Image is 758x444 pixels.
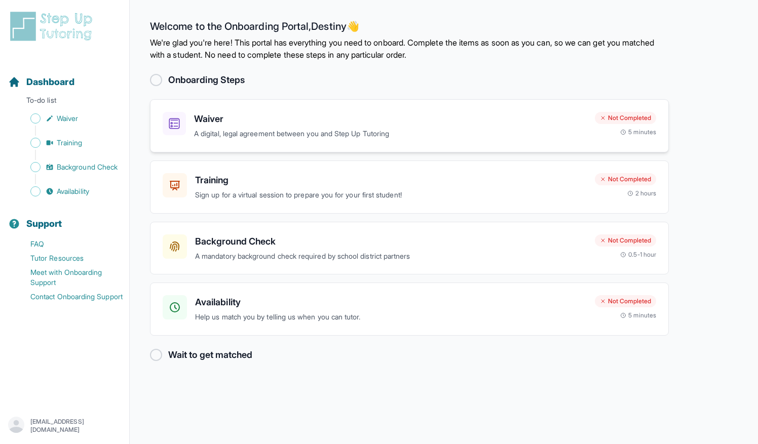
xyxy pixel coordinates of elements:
span: Background Check [57,162,118,172]
p: We're glad you're here! This portal has everything you need to onboard. Complete the items as soo... [150,36,669,61]
div: Not Completed [595,234,656,247]
a: FAQ [8,237,129,251]
p: Sign up for a virtual session to prepare you for your first student! [195,189,587,201]
a: Availability [8,184,129,198]
div: Not Completed [595,173,656,185]
h3: Training [195,173,587,187]
a: Dashboard [8,75,74,89]
a: Training [8,136,129,150]
span: Availability [57,186,89,196]
p: A digital, legal agreement between you and Step Up Tutoring [194,128,587,140]
p: Help us match you by telling us when you can tutor. [195,311,587,323]
div: 5 minutes [620,311,656,319]
p: To-do list [4,95,125,109]
div: Not Completed [595,112,656,124]
a: Waiver [8,111,129,126]
h3: Availability [195,295,587,309]
h2: Wait to get matched [168,348,252,362]
h3: Waiver [194,112,587,126]
div: 5 minutes [620,128,656,136]
a: Contact Onboarding Support [8,290,129,304]
span: Waiver [57,113,78,124]
span: Training [57,138,83,148]
div: 2 hours [627,189,657,197]
h3: Background Check [195,234,587,249]
p: A mandatory background check required by school district partners [195,251,587,262]
a: TrainingSign up for a virtual session to prepare you for your first student!Not Completed2 hours [150,160,669,214]
div: Not Completed [595,295,656,307]
a: AvailabilityHelp us match you by telling us when you can tutor.Not Completed5 minutes [150,282,669,336]
img: logo [8,10,98,43]
button: Support [4,200,125,235]
button: [EMAIL_ADDRESS][DOMAIN_NAME] [8,417,121,435]
a: Meet with Onboarding Support [8,265,129,290]
h2: Onboarding Steps [168,73,245,87]
p: [EMAIL_ADDRESS][DOMAIN_NAME] [30,418,121,434]
button: Dashboard [4,59,125,93]
h2: Welcome to the Onboarding Portal, Destiny 👋 [150,20,669,36]
span: Dashboard [26,75,74,89]
a: WaiverA digital, legal agreement between you and Step Up TutoringNot Completed5 minutes [150,99,669,152]
span: Support [26,217,62,231]
a: Background CheckA mandatory background check required by school district partnersNot Completed0.5... [150,222,669,275]
a: Background Check [8,160,129,174]
div: 0.5-1 hour [620,251,656,259]
a: Tutor Resources [8,251,129,265]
